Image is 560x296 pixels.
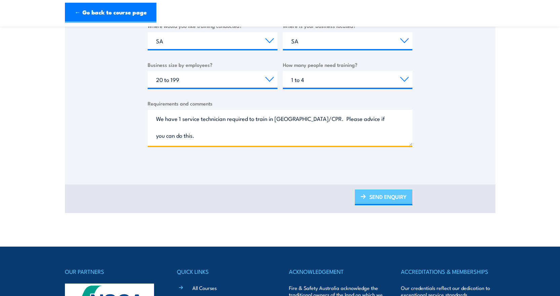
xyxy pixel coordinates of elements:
[289,267,383,276] h4: ACKNOWLEDGEMENT
[355,189,412,205] a: SEND ENQUIRY
[65,267,159,276] h4: OUR PARTNERS
[148,61,277,69] label: Business size by employees?
[177,267,271,276] h4: QUICK LINKS
[192,284,217,291] a: All Courses
[65,3,156,23] a: ← Go back to course page
[283,61,413,69] label: How many people need training?
[148,99,412,107] label: Requirements and comments
[401,267,495,276] h4: ACCREDITATIONS & MEMBERSHIPS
